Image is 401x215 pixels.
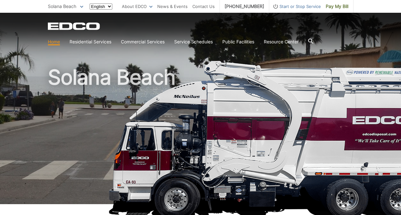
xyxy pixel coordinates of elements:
[192,3,215,10] a: Contact Us
[70,38,111,45] a: Residential Services
[174,38,213,45] a: Service Schedules
[48,38,60,45] a: Home
[157,3,188,10] a: News & Events
[48,67,353,207] h1: Solana Beach
[48,22,101,30] a: EDCD logo. Return to the homepage.
[90,4,112,10] select: Select a language
[222,38,254,45] a: Public Facilities
[264,38,299,45] a: Resource Center
[122,3,152,10] a: About EDCO
[121,38,165,45] a: Commercial Services
[48,4,76,9] span: Solana Beach
[326,3,348,10] span: Pay My Bill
